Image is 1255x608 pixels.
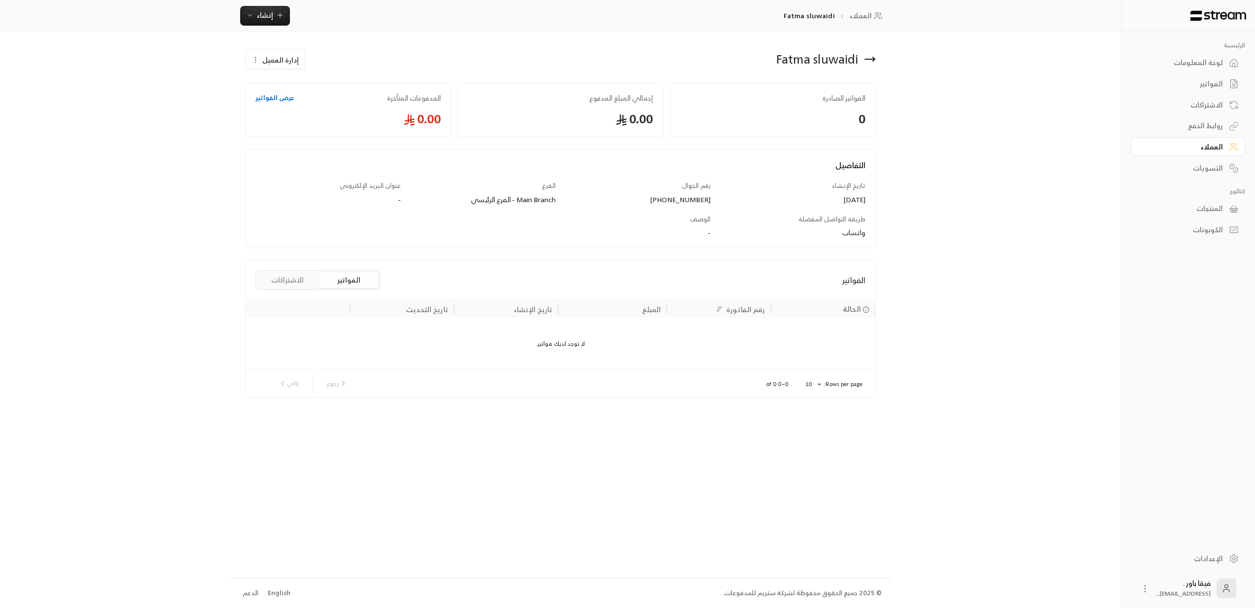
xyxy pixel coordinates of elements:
[1156,578,1211,598] div: فيقا باور .
[1131,138,1245,157] a: العملاء
[1144,121,1223,131] div: روابط الدفع
[832,180,865,191] span: تاريخ الإنشاء
[246,50,305,70] button: إدارة العميل
[257,9,273,21] span: إنشاء
[1144,554,1223,564] div: الإعدادات
[1131,53,1245,72] a: لوحة المعلومات
[824,380,862,388] p: Rows per page:
[542,180,556,191] span: الفرع
[842,274,865,286] span: الفواتير
[1131,187,1245,195] p: كتالوج
[1131,220,1245,240] a: الكوبونات
[340,180,401,191] span: عنوان البريد الإلكتروني
[240,6,290,26] button: إنشاء
[1131,158,1245,178] a: التسويات
[255,195,401,205] div: -
[1131,116,1245,136] a: روابط الدفع
[406,303,448,316] div: تاريخ التحديث
[1131,549,1245,568] a: الإعدادات
[798,214,865,225] span: طريقة التواصل المفضلة
[784,11,886,21] nav: breadcrumb
[1131,95,1245,114] a: الاشتراكات
[514,303,552,316] div: تاريخ الإنشاء
[468,93,653,103] span: إجمالي المبلغ المدفوع
[410,228,711,238] div: -
[1144,100,1223,110] div: الاشتراكات
[1144,142,1223,152] div: العملاء
[255,111,441,127] span: 0.00
[843,304,861,314] span: الحالة
[680,111,865,127] span: 0
[723,588,882,598] div: © 2025 جميع الحقوق محفوظة لشركة ستريم للمدفوعات.
[255,93,294,103] a: عرض الفواتير
[850,11,886,21] a: العملاء
[319,272,378,288] button: الفواتير
[468,111,653,127] span: 0.00
[246,318,875,369] div: لا توجد لديك فواتير.
[258,272,317,288] button: الاشتراكات
[680,93,865,103] span: الفواتير الصادرة
[1131,199,1245,218] a: المنتجات
[726,303,765,316] div: رقم الفاتورة
[1156,588,1211,599] span: [EMAIL_ADDRESS]....
[1144,163,1223,173] div: التسويات
[690,214,711,225] span: الوصف
[784,11,835,21] p: Fatma sluwaidi
[1144,79,1223,89] div: الفواتير
[776,51,858,67] div: Fatma sluwaidi
[1131,74,1245,94] a: الفواتير
[245,83,451,137] a: المدفوعات المتأخرةعرض الفواتير0.00
[268,588,290,598] div: English
[1189,10,1247,21] img: Logo
[714,303,725,315] button: Sort
[1144,58,1223,68] div: لوحة المعلومات
[1144,204,1223,214] div: المنتجات
[1144,225,1223,235] div: الكوبونات
[642,303,661,316] div: المبلغ
[682,180,711,191] span: رقم الجوال
[766,380,789,388] p: 0–0 of 0
[1131,41,1245,49] p: الرئيسية
[565,195,711,205] div: [PHONE_NUMBER]
[720,195,865,205] div: [DATE]
[800,378,824,391] div: 10
[410,195,556,205] div: Main Branch - الفرع الرئيسي
[387,93,441,103] span: المدفوعات المتأخرة
[262,55,299,65] span: إدارة العميل
[835,158,865,172] span: التفاصيل
[239,584,261,602] a: الدعم
[842,226,865,239] span: واتساب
